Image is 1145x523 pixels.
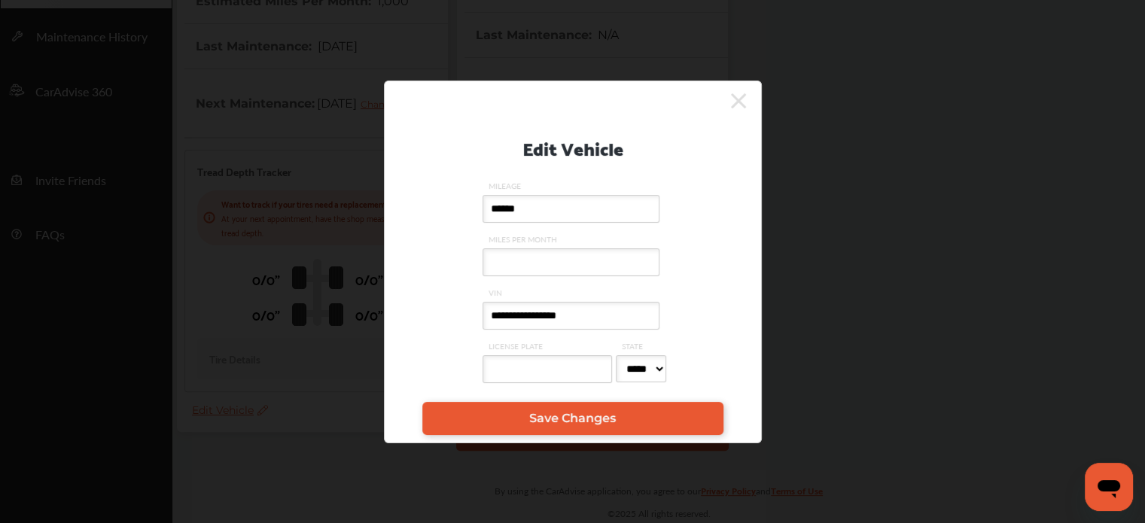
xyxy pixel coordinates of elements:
span: MILES PER MONTH [483,234,663,245]
iframe: Button to launch messaging window [1085,463,1133,511]
a: Save Changes [422,402,723,435]
span: MILEAGE [483,181,663,191]
select: STATE [616,355,666,382]
span: Save Changes [529,411,616,425]
span: LICENSE PLATE [483,341,616,351]
input: MILEAGE [483,195,659,223]
input: LICENSE PLATE [483,355,612,383]
input: VIN [483,302,659,330]
p: Edit Vehicle [522,132,623,163]
span: VIN [483,287,663,298]
input: MILES PER MONTH [483,248,659,276]
span: STATE [616,341,670,351]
